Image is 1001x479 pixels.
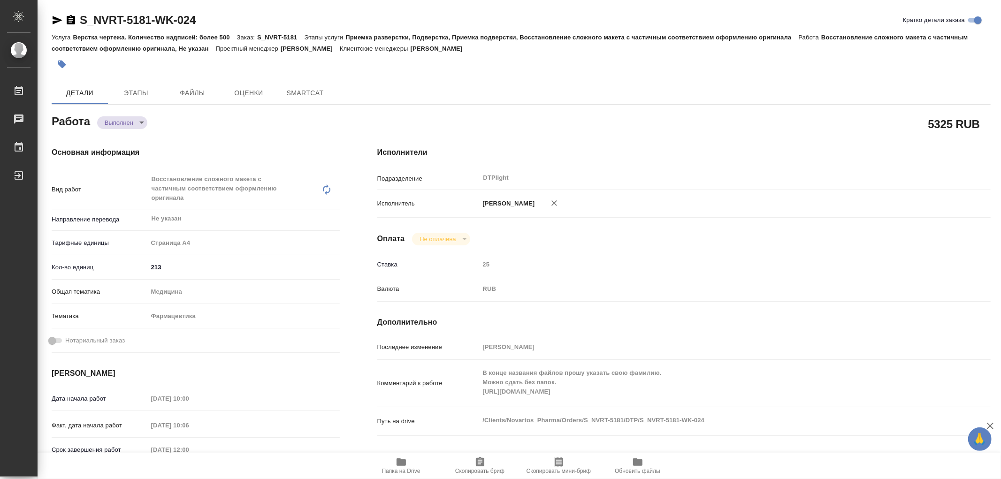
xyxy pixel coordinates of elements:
[257,34,304,41] p: S_NVRT-5181
[52,54,72,75] button: Добавить тэг
[52,421,148,430] p: Факт. дата начала работ
[928,116,980,132] h2: 5325 RUB
[52,15,63,26] button: Скопировать ссылку для ЯМессенджера
[455,468,504,474] span: Скопировать бриф
[598,453,677,479] button: Обновить файлы
[377,233,405,244] h4: Оплата
[148,235,340,251] div: Страница А4
[52,215,148,224] p: Направление перевода
[57,87,102,99] span: Детали
[480,340,940,354] input: Пустое поле
[52,238,148,248] p: Тарифные единицы
[226,87,271,99] span: Оценки
[377,260,480,269] p: Ставка
[480,412,940,428] textarea: /Clients/Novartos_Pharma/Orders/S_NVRT-5181/DTP/S_NVRT-5181-WK-024
[527,468,591,474] span: Скопировать мини-бриф
[411,45,470,52] p: [PERSON_NAME]
[412,233,470,245] div: Выполнен
[52,394,148,403] p: Дата начала работ
[377,342,480,352] p: Последнее изменение
[52,147,340,158] h4: Основная информация
[65,336,125,345] span: Нотариальный заказ
[544,193,565,213] button: Удалить исполнителя
[382,468,420,474] span: Папка на Drive
[148,392,230,405] input: Пустое поле
[480,365,940,400] textarea: В конце названия файлов прошу указать свою фамилию. Можно сдать без папок. [URL][DOMAIN_NAME]
[377,147,991,158] h4: Исполнители
[281,45,340,52] p: [PERSON_NAME]
[441,453,520,479] button: Скопировать бриф
[52,112,90,129] h2: Работа
[102,119,136,127] button: Выполнен
[377,379,480,388] p: Комментарий к работе
[148,443,230,456] input: Пустое поле
[377,199,480,208] p: Исполнитель
[480,258,940,271] input: Пустое поле
[148,308,340,324] div: Фармацевтика
[968,427,992,451] button: 🙏
[52,263,148,272] p: Кол-во единиц
[52,312,148,321] p: Тематика
[377,317,991,328] h4: Дополнительно
[148,418,230,432] input: Пустое поле
[148,260,340,274] input: ✎ Введи что-нибудь
[52,445,148,455] p: Срок завершения работ
[417,235,458,243] button: Не оплачена
[148,284,340,300] div: Медицина
[798,34,821,41] p: Работа
[52,34,73,41] p: Услуга
[52,185,148,194] p: Вид работ
[237,34,257,41] p: Заказ:
[615,468,660,474] span: Обновить файлы
[480,281,940,297] div: RUB
[345,34,798,41] p: Приемка разверстки, Подверстка, Приемка подверстки, Восстановление сложного макета с частичным со...
[216,45,281,52] p: Проектный менеджер
[377,417,480,426] p: Путь на drive
[480,199,535,208] p: [PERSON_NAME]
[283,87,328,99] span: SmartCat
[65,15,76,26] button: Скопировать ссылку
[170,87,215,99] span: Файлы
[972,429,988,449] span: 🙏
[80,14,196,26] a: S_NVRT-5181-WK-024
[73,34,237,41] p: Верстка чертежа. Количество надписей: более 500
[52,287,148,297] p: Общая тематика
[97,116,147,129] div: Выполнен
[903,15,965,25] span: Кратко детали заказа
[114,87,159,99] span: Этапы
[305,34,346,41] p: Этапы услуги
[520,453,598,479] button: Скопировать мини-бриф
[362,453,441,479] button: Папка на Drive
[340,45,411,52] p: Клиентские менеджеры
[377,284,480,294] p: Валюта
[52,368,340,379] h4: [PERSON_NAME]
[377,174,480,183] p: Подразделение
